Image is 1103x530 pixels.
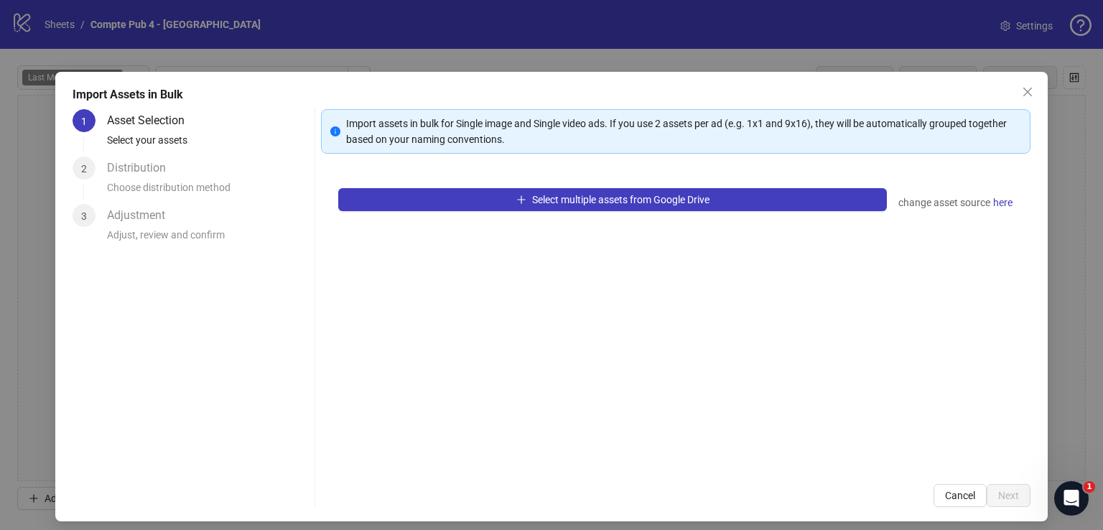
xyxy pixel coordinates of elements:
[945,490,975,501] span: Cancel
[987,484,1030,507] button: Next
[934,484,987,507] button: Cancel
[81,210,87,222] span: 3
[1054,481,1089,516] iframe: Intercom live chat
[107,109,196,132] div: Asset Selection
[898,194,1013,211] div: change asset source
[107,227,309,251] div: Adjust, review and confirm
[516,195,526,205] span: plus
[532,194,709,205] span: Select multiple assets from Google Drive
[81,163,87,175] span: 2
[107,204,177,227] div: Adjustment
[338,188,887,211] button: Select multiple assets from Google Drive
[992,194,1013,211] a: here
[1016,80,1039,103] button: Close
[107,132,309,157] div: Select your assets
[346,116,1021,147] div: Import assets in bulk for Single image and Single video ads. If you use 2 assets per ad (e.g. 1x1...
[107,157,177,180] div: Distribution
[73,86,1030,103] div: Import Assets in Bulk
[1022,86,1033,98] span: close
[81,116,87,127] span: 1
[1084,481,1095,493] span: 1
[993,195,1013,210] span: here
[330,126,340,136] span: info-circle
[107,180,309,204] div: Choose distribution method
